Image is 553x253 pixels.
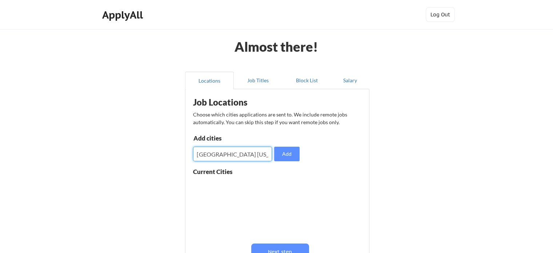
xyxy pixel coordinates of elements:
[234,72,282,89] button: Job Titles
[225,40,327,53] div: Almost there!
[193,98,285,107] div: Job Locations
[193,135,269,141] div: Add cities
[193,111,360,126] div: Choose which cities applications are sent to. We include remote jobs automatically. You can skip ...
[282,72,331,89] button: Block List
[193,169,248,175] div: Current Cities
[193,147,272,161] input: Type here...
[102,9,145,21] div: ApplyAll
[331,72,369,89] button: Salary
[185,72,234,89] button: Locations
[274,147,300,161] button: Add
[426,7,455,22] button: Log Out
